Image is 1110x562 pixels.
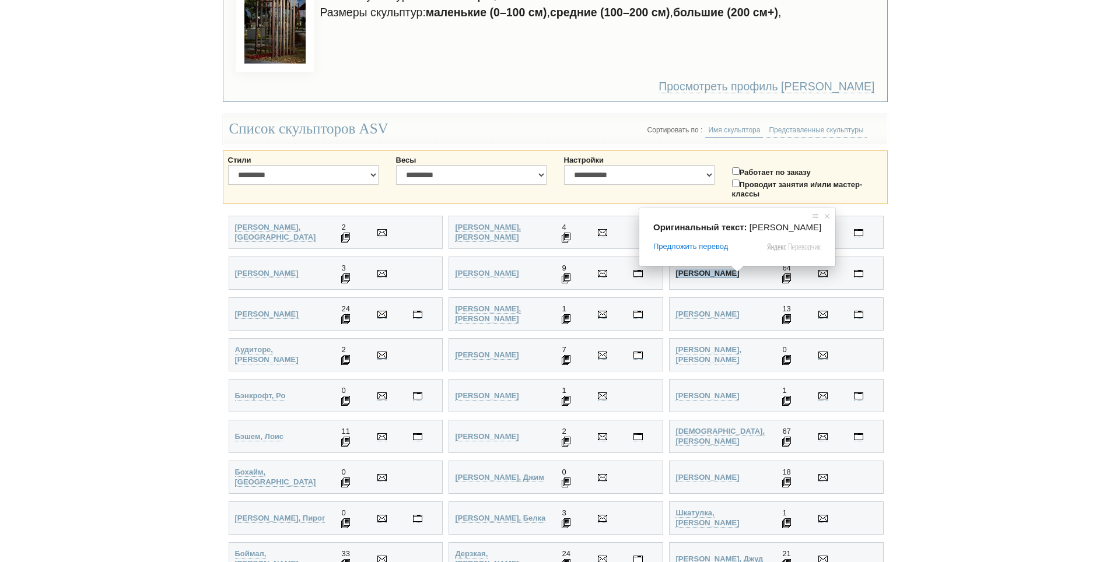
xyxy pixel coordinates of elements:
a: Посетите личный сайт Рональда Ала [854,228,863,237]
a: [PERSON_NAME] [455,269,519,278]
img: Посетите личный сайт Бренна Бартлетта [854,392,863,399]
ya-tr-span: [PERSON_NAME], [PERSON_NAME] [455,304,521,323]
ya-tr-span: [PERSON_NAME], Белка [455,514,545,522]
img: Отправить электронное письмо Крису Андерсону [377,311,387,318]
img: 2 скульптуры, выставленные в честь Вилани ван Вик-Смит [341,233,350,243]
img: Посетите личный сайт Криса Андерсона [413,311,422,318]
ya-tr-span: Бэшем, Лоис [235,432,284,441]
img: 11 скульптур, выставленных в честь Лоис Башам [341,437,350,447]
ya-tr-span: Просмотреть профиль [PERSON_NAME] [659,80,874,93]
img: Отправьте электронное письмо Лоис Бэшем [377,433,387,440]
a: Посетите личный сайт Джозефа Аполлонио [854,310,863,319]
img: Отправить электронное письмо Энн Андерсон [818,270,828,277]
span: 2 [341,345,345,354]
img: Посетите личный сайт Лоис Башам [413,433,422,440]
img: 2 скульптуры, выставленные в честь Пэтти Беренс [562,437,570,447]
img: 1. Скульптуры, выставленные в честь Дэвида Барклая [562,396,570,406]
ya-tr-span: маленькие (0–100 см) [426,6,547,19]
a: Аудиторе, [PERSON_NAME] [235,345,299,364]
span: 18 [782,468,790,476]
img: Отправьте электронное письмо в Nerissa Box [818,515,828,522]
img: Посетите личный сайт Ро Бэнкрофта [413,392,422,399]
span: [PERSON_NAME] [750,222,821,232]
ya-tr-span: [PERSON_NAME] [235,310,299,318]
ya-tr-span: Аудиторе, [PERSON_NAME] [235,345,299,364]
ya-tr-span: Бохайм, [GEOGRAPHIC_DATA] [235,468,316,486]
input: Работает по заказу [732,167,740,175]
img: Отправьте электронное письмо Ро Бэнкрофту [377,392,387,399]
ya-tr-span: большие (200 см+) [673,6,778,19]
a: [PERSON_NAME] [455,350,519,360]
ya-tr-span: Шкатулка, [PERSON_NAME] [675,508,739,527]
span: 1 [562,304,566,313]
ya-tr-span: [PERSON_NAME], Пирог [235,514,325,522]
span: 24 [341,304,349,313]
a: Посетите личный сайт Бренна Бартлетта [854,391,863,401]
a: [PERSON_NAME] [675,473,739,482]
img: Отправьте электронное письмо Бренну Бартлетту [818,392,828,399]
a: [PERSON_NAME], [PERSON_NAME] [675,345,741,364]
span: 2 [562,427,566,435]
img: Отправьте электронное письмо Джейн Алкорн [377,270,387,277]
img: Посетите личный сайт Николь Аллен [633,270,643,277]
ya-tr-span: Представленные скульптуры [769,126,863,134]
img: Отправьте электронное письмо Анне Аудиторе [377,352,387,359]
ya-tr-span: средние (100–200 см) [550,6,670,19]
a: [PERSON_NAME], [PERSON_NAME] [455,223,521,242]
img: Отправьте электронное письмо Драско Болевичу [818,474,828,481]
a: [PERSON_NAME] [675,391,739,401]
ya-tr-span: [PERSON_NAME], Джим [455,473,544,482]
ya-tr-span: Размеры скульптур: [320,6,426,19]
span: 7 [562,345,566,354]
a: [PERSON_NAME] [455,391,519,401]
a: Бохайм, [GEOGRAPHIC_DATA] [235,468,316,487]
img: 4 скульптуры, выставленные в честь Майкла Адени [562,233,570,243]
img: Посетите личный сайт Трейси Джой Эндрюс [633,311,643,318]
img: Отправить электронное письмо Джону Бишопу [818,433,828,440]
span: Предложить перевод [653,241,728,252]
img: Отправьте электронное письмо Трейси Джой Эндрюс [598,311,607,318]
ya-tr-span: [PERSON_NAME], [PERSON_NAME] [455,223,521,241]
img: 0 скульптур, выставленных для Венди Бадке [782,355,791,365]
img: Отправьте электронное письмо Пэтти Биренс [598,433,607,440]
ya-tr-span: Стили [228,156,251,164]
a: [PERSON_NAME] [675,310,739,319]
span: 1 [562,386,566,395]
a: Шкатулка, [PERSON_NAME] [675,508,739,528]
ya-tr-span: , [670,6,673,19]
img: 7 скульптур, выставленных в честь Маринес Авила [562,355,570,365]
img: Отправьте письмо Венди Бадке [818,352,828,359]
span: 0 [341,468,345,476]
ya-tr-span: Список скульпторов ASV [229,121,388,136]
a: [PERSON_NAME] [235,310,299,319]
span: 64 [782,264,790,272]
a: Посетите личный сайт Криса Андерсона [413,310,422,319]
span: Оригинальный текст: [653,222,747,232]
img: Отправьте электронное письмо Пи Болтону [377,515,387,522]
img: 64 скульптуры, выставленные в честь Энн Андерсон [782,273,791,283]
img: Отправьте электронное письмо Майклу Эдени [598,229,607,236]
span: 11 [341,427,349,435]
ya-tr-span: [PERSON_NAME] [675,391,739,400]
ya-tr-span: Весы [396,156,416,164]
img: 67 скульптур, выставленных в честь Джона Бишопа [782,437,791,447]
img: Отправьте электронное письмо Мэринес Авила [598,352,607,359]
a: Посетите личный сайт Николь Аллен [633,269,643,278]
img: Отправьте электронное письмо Джозефу Аполлонио [818,311,828,318]
img: 18 скульптур, выставленных в честь Драско Болевича [782,477,791,487]
img: 0 скульптур, выставленных в честь Пай Болтон [341,518,350,528]
img: 0 скульптур, посвящённых Джиму Боланду [562,477,570,487]
a: [DEMOGRAPHIC_DATA], [PERSON_NAME] [675,427,765,446]
a: Бэшем, Лоис [235,432,284,441]
img: Посетите личный сайт Рональда Ала [854,229,863,236]
span: 0 [341,386,345,395]
ya-tr-span: [PERSON_NAME], [PERSON_NAME] [675,345,741,364]
ya-tr-span: Имя скульптора [708,126,760,134]
a: Имя скульптора [705,123,763,138]
img: Отправить электронное письмо Николь Аллен [598,270,607,277]
span: 0 [562,468,566,476]
a: Представленные скульптуры [766,123,866,138]
a: Бэнкрофт, Ро [235,391,286,401]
